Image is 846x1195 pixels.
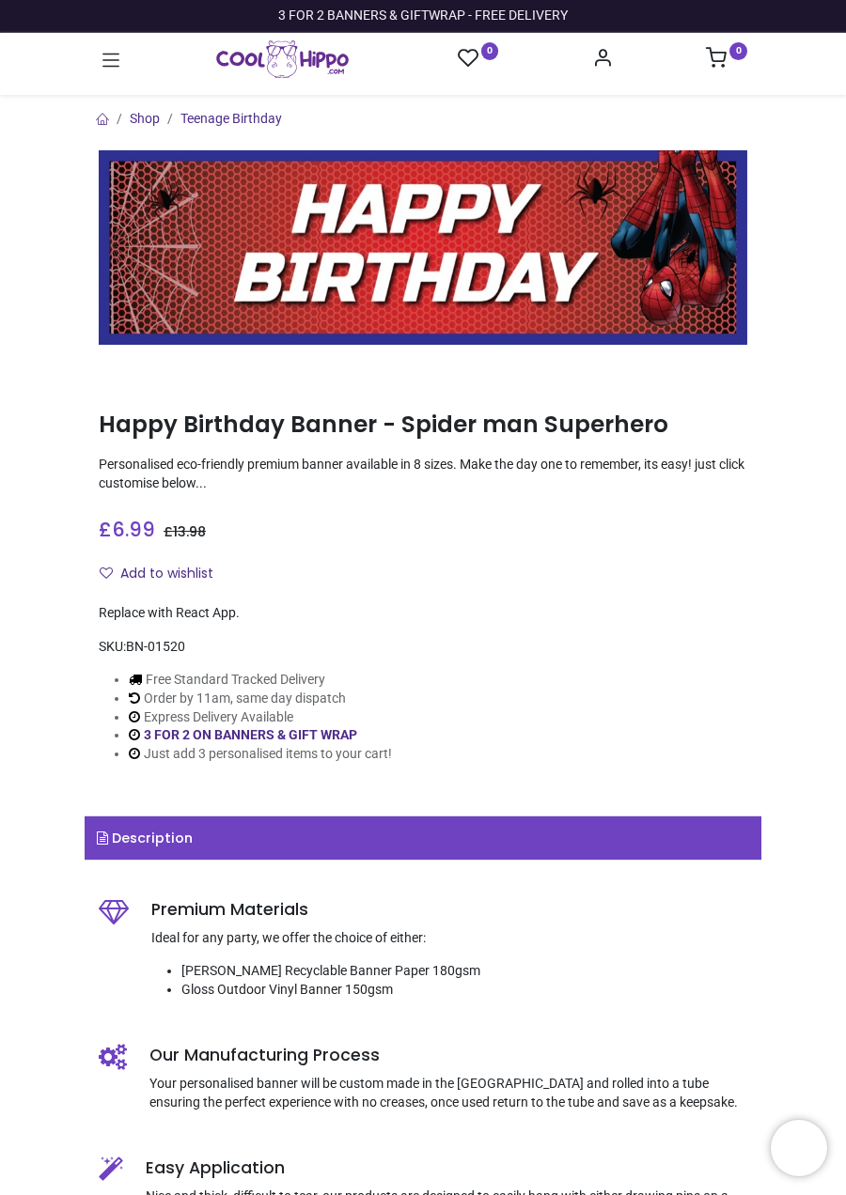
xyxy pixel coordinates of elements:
[706,53,747,68] a: 0
[130,111,160,126] a: Shop
[146,1156,747,1180] h5: Easy Application
[126,639,185,654] span: BN-01520
[216,40,349,78] img: Cool Hippo
[85,816,761,860] a: Description
[149,1044,747,1067] h5: Our Manufacturing Process
[99,456,747,492] p: Personalised eco-friendly premium banner available in 8 sizes. Make the day one to remember, its ...
[129,671,392,690] li: Free Standard Tracked Delivery
[278,7,568,25] div: 3 FOR 2 BANNERS & GIFTWRAP - FREE DELIVERY
[151,929,747,948] p: Ideal for any party, we offer the choice of either:
[99,150,747,345] img: Happy Birthday Banner - Spider man Superhero
[144,727,357,742] a: 3 FOR 2 ON BANNERS & GIFT WRAP
[592,53,613,68] a: Account Info
[458,47,499,70] a: 0
[99,409,747,441] h1: Happy Birthday Banner - Spider man Superhero
[181,981,747,1000] li: Gloss Outdoor Vinyl Banner 150gsm
[129,690,392,708] li: Order by 11am, same day dispatch
[164,522,206,541] span: £
[771,1120,827,1176] iframe: Brevo live chat
[181,962,747,981] li: [PERSON_NAME] Recyclable Banner Paper 180gsm
[129,745,392,764] li: Just add 3 personalised items to your cart!
[216,40,349,78] a: Logo of Cool Hippo
[99,604,747,623] div: Replace with React App.
[100,566,113,580] i: Add to wishlist
[173,522,206,541] span: 13.98
[99,516,155,543] span: £
[481,42,499,60] sup: 0
[149,1075,747,1111] p: Your personalised banner will be custom made in the [GEOGRAPHIC_DATA] and rolled into a tube ensu...
[99,558,229,590] button: Add to wishlistAdd to wishlist
[129,708,392,727] li: Express Delivery Available
[112,516,155,543] span: 6.99
[151,898,747,922] h5: Premium Materials
[729,42,747,60] sup: 0
[99,638,747,657] div: SKU:
[180,111,282,126] a: Teenage Birthday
